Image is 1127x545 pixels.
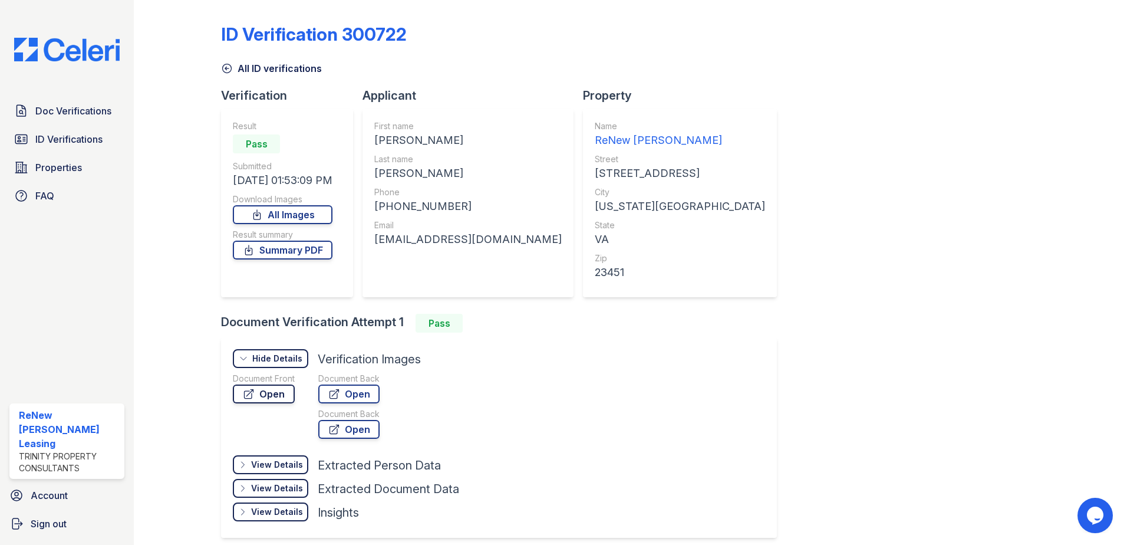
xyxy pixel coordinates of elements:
[595,186,765,198] div: City
[251,506,303,518] div: View Details
[19,408,120,451] div: ReNew [PERSON_NAME] Leasing
[374,198,562,215] div: [PHONE_NUMBER]
[416,314,463,333] div: Pass
[233,229,332,241] div: Result summary
[35,160,82,175] span: Properties
[374,219,562,231] div: Email
[9,99,124,123] a: Doc Verifications
[595,165,765,182] div: [STREET_ADDRESS]
[374,231,562,248] div: [EMAIL_ADDRESS][DOMAIN_NAME]
[221,61,322,75] a: All ID verifications
[374,153,562,165] div: Last name
[318,504,359,521] div: Insights
[9,184,124,208] a: FAQ
[35,189,54,203] span: FAQ
[233,241,332,260] a: Summary PDF
[318,373,380,385] div: Document Back
[1077,498,1115,533] iframe: chat widget
[19,451,120,474] div: Trinity Property Consultants
[5,38,129,61] img: CE_Logo_Blue-a8612792a0a2168367f1c8372b55b34899dd931a85d93a1a3d3e32e68fde9ad4.png
[374,186,562,198] div: Phone
[318,420,380,439] a: Open
[374,120,562,132] div: First name
[318,385,380,403] a: Open
[35,132,103,146] span: ID Verifications
[233,120,332,132] div: Result
[31,517,67,531] span: Sign out
[318,457,441,474] div: Extracted Person Data
[233,385,295,403] a: Open
[5,512,129,536] a: Sign out
[233,134,280,153] div: Pass
[251,482,303,494] div: View Details
[221,87,363,104] div: Verification
[595,132,765,149] div: ReNew [PERSON_NAME]
[9,156,124,179] a: Properties
[251,459,303,471] div: View Details
[233,205,332,224] a: All Images
[233,160,332,172] div: Submitted
[221,314,786,333] div: Document Verification Attempt 1
[221,24,407,45] div: ID Verification 300722
[318,481,459,497] div: Extracted Document Data
[9,127,124,151] a: ID Verifications
[595,120,765,149] a: Name ReNew [PERSON_NAME]
[233,172,332,189] div: [DATE] 01:53:09 PM
[233,373,295,385] div: Document Front
[595,198,765,215] div: [US_STATE][GEOGRAPHIC_DATA]
[252,353,302,365] div: Hide Details
[35,104,111,118] span: Doc Verifications
[318,351,421,367] div: Verification Images
[363,87,583,104] div: Applicant
[595,219,765,231] div: State
[374,132,562,149] div: [PERSON_NAME]
[595,120,765,132] div: Name
[583,87,786,104] div: Property
[595,252,765,264] div: Zip
[595,153,765,165] div: Street
[31,488,68,503] span: Account
[5,484,129,507] a: Account
[233,193,332,205] div: Download Images
[595,264,765,281] div: 23451
[318,408,380,420] div: Document Back
[374,165,562,182] div: [PERSON_NAME]
[595,231,765,248] div: VA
